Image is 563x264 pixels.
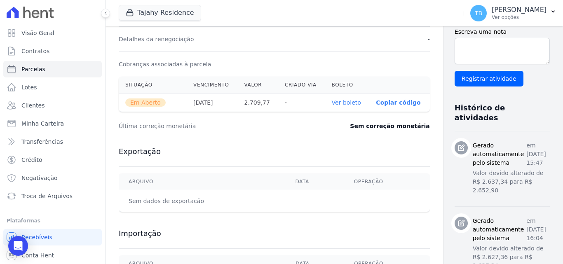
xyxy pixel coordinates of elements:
[238,93,278,112] th: 2.709,77
[125,98,166,107] span: Em Aberto
[526,141,550,167] p: em [DATE] 15:47
[8,236,28,256] div: Open Intercom Messenger
[3,152,102,168] a: Crédito
[285,173,344,190] th: Data
[21,47,49,55] span: Contratos
[3,43,102,59] a: Contratos
[464,2,563,25] button: TB [PERSON_NAME] Ver opções
[21,156,42,164] span: Crédito
[3,79,102,96] a: Lotes
[455,28,550,36] label: Escreva uma nota
[3,188,102,204] a: Troca de Arquivos
[187,93,237,112] th: [DATE]
[3,115,102,132] a: Minha Carteira
[21,29,54,37] span: Visão Geral
[473,169,550,195] p: Valor devido alterado de R$ 2.637,34 para R$ 2.652,90
[3,247,102,264] a: Conta Hent
[21,83,37,91] span: Lotes
[325,77,370,93] th: Boleto
[119,122,303,130] dt: Última correção monetária
[119,60,211,68] dt: Cobranças associadas à parcela
[119,229,430,238] h3: Importação
[492,14,547,21] p: Ver opções
[119,35,194,43] dt: Detalhes da renegociação
[526,217,550,243] p: em [DATE] 16:04
[376,99,420,106] button: Copiar código
[187,77,237,93] th: Vencimento
[3,61,102,77] a: Parcelas
[492,6,547,14] p: [PERSON_NAME]
[428,35,430,43] dd: -
[21,251,54,259] span: Conta Hent
[3,170,102,186] a: Negativação
[21,138,63,146] span: Transferências
[21,65,45,73] span: Parcelas
[455,71,523,86] input: Registrar atividade
[3,229,102,245] a: Recebíveis
[21,119,64,128] span: Minha Carteira
[473,141,527,167] h3: Gerado automaticamente pelo sistema
[278,93,325,112] th: -
[350,122,429,130] dd: Sem correção monetária
[21,101,45,110] span: Clientes
[473,217,527,243] h3: Gerado automaticamente pelo sistema
[119,5,201,21] button: Tajahy Residence
[119,173,285,190] th: Arquivo
[332,99,361,106] a: Ver boleto
[119,77,187,93] th: Situação
[238,77,278,93] th: Valor
[21,192,73,200] span: Troca de Arquivos
[21,174,58,182] span: Negativação
[3,97,102,114] a: Clientes
[344,173,430,190] th: Operação
[278,77,325,93] th: Criado via
[475,10,482,16] span: TB
[21,233,52,241] span: Recebíveis
[119,190,285,212] td: Sem dados de exportação
[3,25,102,41] a: Visão Geral
[455,103,543,123] h3: Histórico de atividades
[119,147,430,157] h3: Exportação
[3,133,102,150] a: Transferências
[7,216,99,226] div: Plataformas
